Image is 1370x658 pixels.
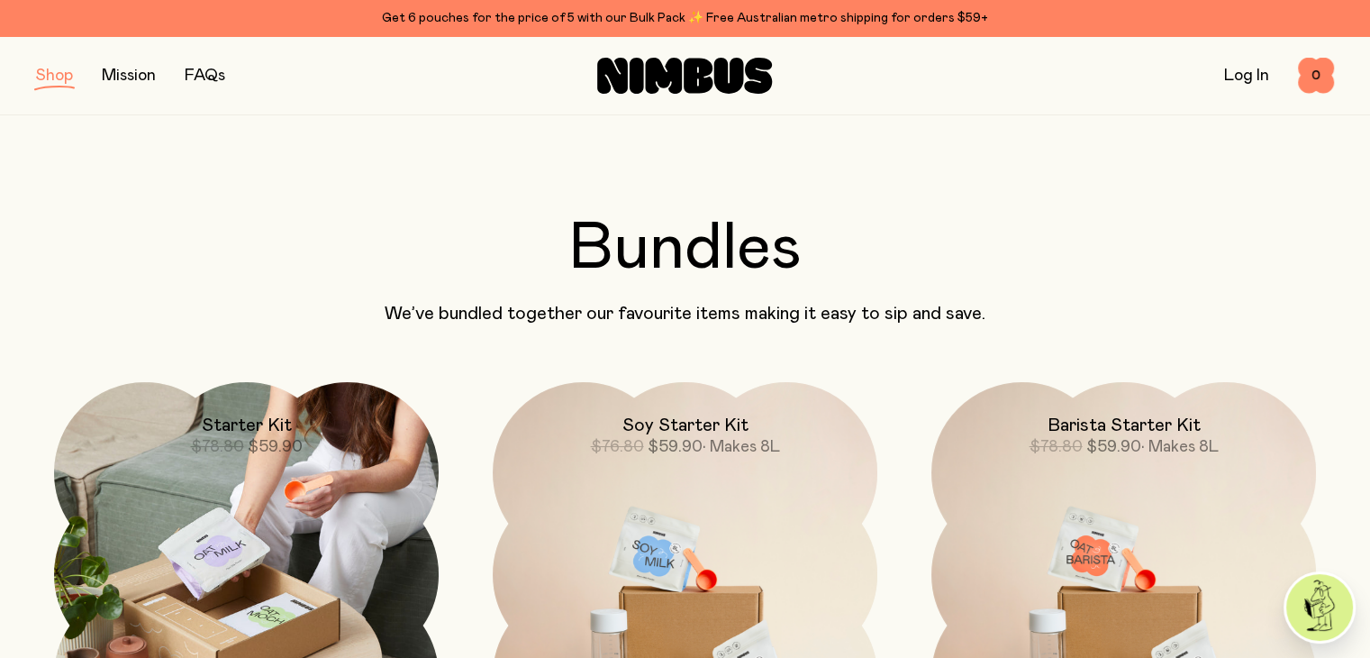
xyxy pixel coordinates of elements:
span: $78.80 [191,439,244,455]
img: agent [1286,574,1353,641]
h2: Soy Starter Kit [622,415,749,436]
span: $59.90 [248,439,303,455]
p: We’ve bundled together our favourite items making it easy to sip and save. [36,303,1334,324]
button: 0 [1298,58,1334,94]
h2: Starter Kit [202,415,292,436]
a: Log In [1224,68,1269,84]
span: $76.80 [591,439,644,455]
a: Mission [102,68,156,84]
span: • Makes 8L [1141,439,1219,455]
span: $59.90 [648,439,703,455]
div: Get 6 pouches for the price of 5 with our Bulk Pack ✨ Free Australian metro shipping for orders $59+ [36,7,1334,29]
span: $59.90 [1086,439,1141,455]
a: FAQs [185,68,225,84]
span: $78.80 [1030,439,1083,455]
h2: Bundles [36,216,1334,281]
span: • Makes 8L [703,439,780,455]
h2: Barista Starter Kit [1048,415,1201,436]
